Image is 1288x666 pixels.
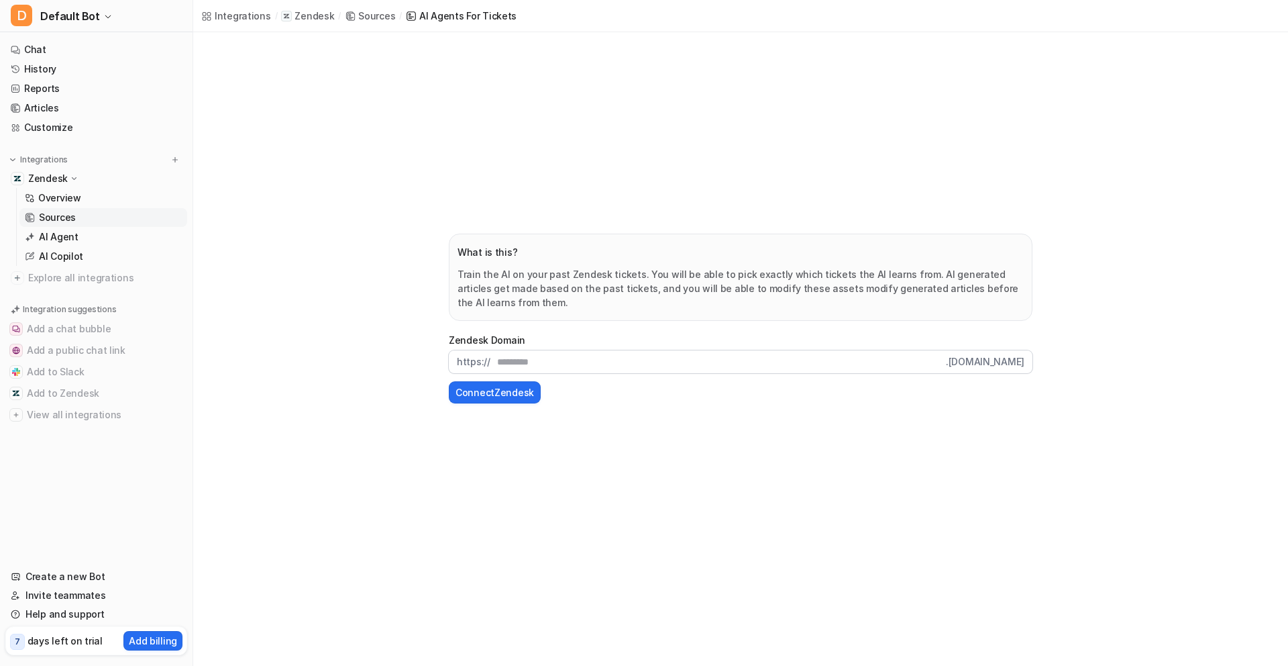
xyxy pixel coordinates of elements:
[15,636,20,648] p: 7
[13,175,21,183] img: Zendesk
[338,10,341,22] span: /
[946,350,1032,373] span: .[DOMAIN_NAME]
[449,381,541,403] button: ConnectZendesk
[19,228,187,246] a: AI Agent
[5,60,187,79] a: History
[458,267,1024,310] p: Train the AI on your past Zendesk tickets. You will be able to pick exactly which tickets the AI ...
[40,7,100,26] span: Default Bot
[406,9,517,23] a: AI Agents for tickets
[39,250,83,263] p: AI Copilot
[39,211,76,224] p: Sources
[5,40,187,59] a: Chat
[458,245,1024,259] h3: What is this?
[5,404,187,426] button: View all integrationsView all integrations
[419,9,517,23] div: AI Agents for tickets
[39,230,78,244] p: AI Agent
[170,155,180,164] img: menu_add.svg
[12,346,20,354] img: Add a public chat link
[294,9,334,23] p: Zendesk
[38,191,81,205] p: Overview
[28,172,68,185] p: Zendesk
[5,79,187,98] a: Reports
[449,334,525,346] label: Zendesk Domain
[5,567,187,586] a: Create a new Bot
[5,340,187,361] button: Add a public chat linkAdd a public chat link
[12,325,20,333] img: Add a chat bubble
[19,208,187,227] a: Sources
[19,189,187,207] a: Overview
[5,361,187,383] button: Add to SlackAdd to Slack
[275,10,278,22] span: /
[281,9,334,23] a: Zendesk
[12,389,20,397] img: Add to Zendesk
[28,634,103,648] p: days left on trial
[123,631,182,651] button: Add billing
[11,271,24,285] img: explore all integrations
[201,9,271,23] a: Integrations
[449,350,490,373] span: https://
[345,9,395,23] a: Sources
[5,586,187,605] a: Invite teammates
[358,9,395,23] div: Sources
[8,155,17,164] img: expand menu
[28,267,182,289] span: Explore all integrations
[19,247,187,266] a: AI Copilot
[23,303,116,316] p: Integration suggestions
[5,383,187,404] button: Add to ZendeskAdd to Zendesk
[20,154,68,165] p: Integrations
[5,269,187,287] a: Explore all integrations
[12,368,20,376] img: Add to Slack
[11,5,32,26] span: D
[129,634,177,648] p: Add billing
[12,411,20,419] img: View all integrations
[5,118,187,137] a: Customize
[5,318,187,340] button: Add a chat bubbleAdd a chat bubble
[5,153,72,166] button: Integrations
[215,9,271,23] div: Integrations
[5,99,187,117] a: Articles
[399,10,402,22] span: /
[5,605,187,624] a: Help and support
